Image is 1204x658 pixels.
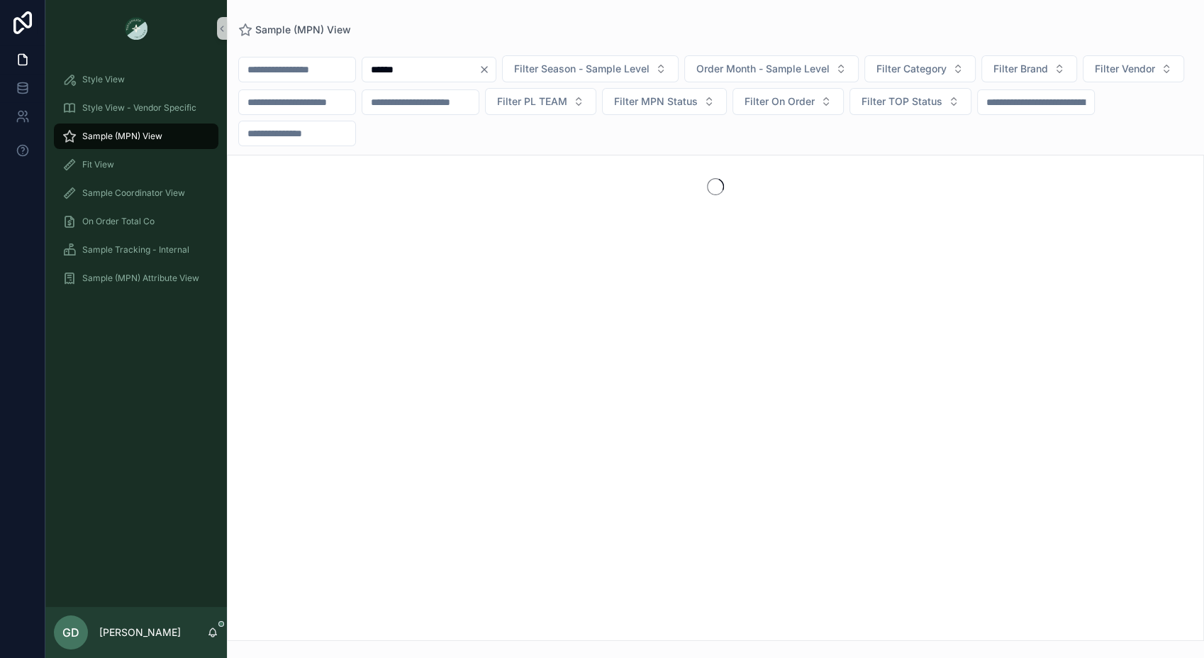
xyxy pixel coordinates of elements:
a: Sample Coordinator View [54,180,218,206]
a: On Order Total Co [54,209,218,234]
span: Style View - Vendor Specific [82,102,196,114]
a: Sample Tracking - Internal [54,237,218,263]
a: Sample (MPN) View [54,124,218,149]
span: Filter MPN Status [614,94,698,109]
button: Select Button [849,88,971,115]
span: Sample (MPN) View [255,23,351,37]
button: Select Button [981,55,1077,82]
button: Select Button [1083,55,1184,82]
button: Clear [479,64,496,75]
span: GD [62,624,79,641]
span: Filter PL TEAM [497,94,567,109]
span: Sample (MPN) Attribute View [82,273,199,284]
button: Select Button [602,88,727,115]
span: Sample Tracking - Internal [82,244,189,256]
span: Filter Vendor [1095,62,1155,76]
span: Filter TOP Status [862,94,942,109]
span: Filter Category [876,62,947,76]
span: Filter On Order [745,94,815,109]
a: Fit View [54,152,218,177]
button: Select Button [502,55,679,82]
span: Filter Season - Sample Level [514,62,650,76]
span: Sample Coordinator View [82,187,185,199]
a: Sample (MPN) Attribute View [54,265,218,291]
span: Order Month - Sample Level [696,62,830,76]
a: Style View [54,67,218,92]
img: App logo [125,17,147,40]
a: Style View - Vendor Specific [54,95,218,121]
button: Select Button [864,55,976,82]
span: On Order Total Co [82,216,155,227]
span: Sample (MPN) View [82,131,162,142]
a: Sample (MPN) View [238,23,351,37]
p: [PERSON_NAME] [99,625,181,640]
div: scrollable content [45,57,227,309]
button: Select Button [732,88,844,115]
button: Select Button [485,88,596,115]
span: Style View [82,74,125,85]
span: Fit View [82,159,114,170]
button: Select Button [684,55,859,82]
span: Filter Brand [993,62,1048,76]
